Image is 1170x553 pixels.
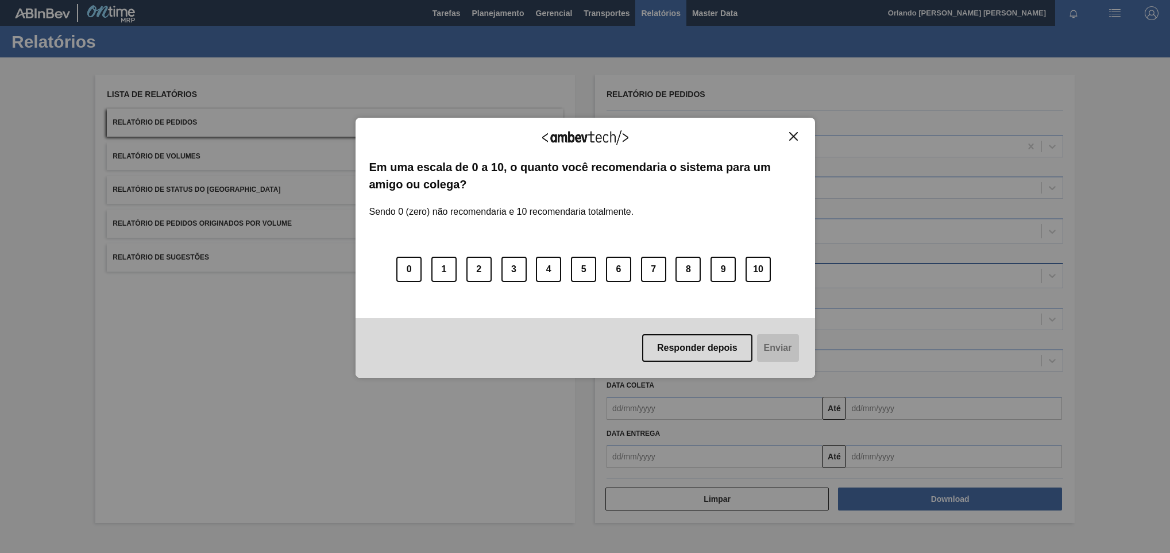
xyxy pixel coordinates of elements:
[431,257,457,282] button: 1
[369,158,801,194] label: Em uma escala de 0 a 10, o quanto você recomendaria o sistema para um amigo ou colega?
[711,257,736,282] button: 9
[369,193,634,217] label: Sendo 0 (zero) não recomendaria e 10 recomendaria totalmente.
[542,130,628,145] img: Logo Ambevtech
[641,257,666,282] button: 7
[536,257,561,282] button: 4
[571,257,596,282] button: 5
[675,257,701,282] button: 8
[746,257,771,282] button: 10
[606,257,631,282] button: 6
[789,132,798,141] img: Close
[396,257,422,282] button: 0
[642,334,752,362] button: Responder depois
[466,257,492,282] button: 2
[786,132,801,141] button: Close
[501,257,527,282] button: 3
